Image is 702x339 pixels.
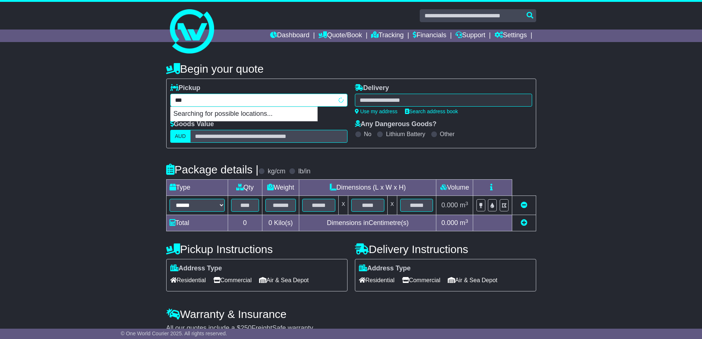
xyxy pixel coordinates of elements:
sup: 3 [465,218,468,224]
div: All our quotes include a $ FreightSafe warranty. [166,324,536,332]
label: Any Dangerous Goods? [355,120,437,128]
span: 0.000 [441,219,458,226]
h4: Package details | [166,163,259,176]
label: Goods Value [170,120,214,128]
a: Remove this item [521,201,527,209]
a: Dashboard [270,30,310,42]
label: Other [440,131,455,138]
span: Commercial [213,274,252,286]
a: Support [455,30,485,42]
a: Search address book [405,108,458,114]
span: 0 [268,219,272,226]
td: x [387,196,397,215]
td: Volume [436,180,473,196]
a: Financials [413,30,446,42]
td: Dimensions in Centimetre(s) [299,215,436,231]
td: Total [166,215,228,231]
a: Tracking [371,30,404,42]
td: Weight [262,180,299,196]
label: kg/cm [268,167,285,176]
h4: Begin your quote [166,63,536,75]
span: Air & Sea Depot [259,274,309,286]
td: Qty [228,180,262,196]
td: Kilo(s) [262,215,299,231]
span: © One World Courier 2025. All rights reserved. [121,331,227,336]
label: Pickup [170,84,200,92]
label: Delivery [355,84,389,92]
td: x [339,196,348,215]
label: Lithium Battery [386,131,425,138]
typeahead: Please provide city [170,94,347,107]
h4: Warranty & Insurance [166,308,536,320]
span: Air & Sea Depot [448,274,497,286]
td: 0 [228,215,262,231]
span: m [460,219,468,226]
span: Residential [170,274,206,286]
span: 0.000 [441,201,458,209]
a: Quote/Book [318,30,362,42]
a: Add new item [521,219,527,226]
sup: 3 [465,201,468,206]
p: Searching for possible locations... [171,107,317,121]
a: Use my address [355,108,398,114]
label: AUD [170,130,191,143]
span: Residential [359,274,395,286]
span: m [460,201,468,209]
h4: Delivery Instructions [355,243,536,255]
a: Settings [495,30,527,42]
td: Dimensions (L x W x H) [299,180,436,196]
label: No [364,131,371,138]
span: 250 [241,324,252,332]
label: lb/in [298,167,310,176]
span: Commercial [402,274,440,286]
label: Address Type [170,264,222,273]
h4: Pickup Instructions [166,243,347,255]
label: Address Type [359,264,411,273]
td: Type [166,180,228,196]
